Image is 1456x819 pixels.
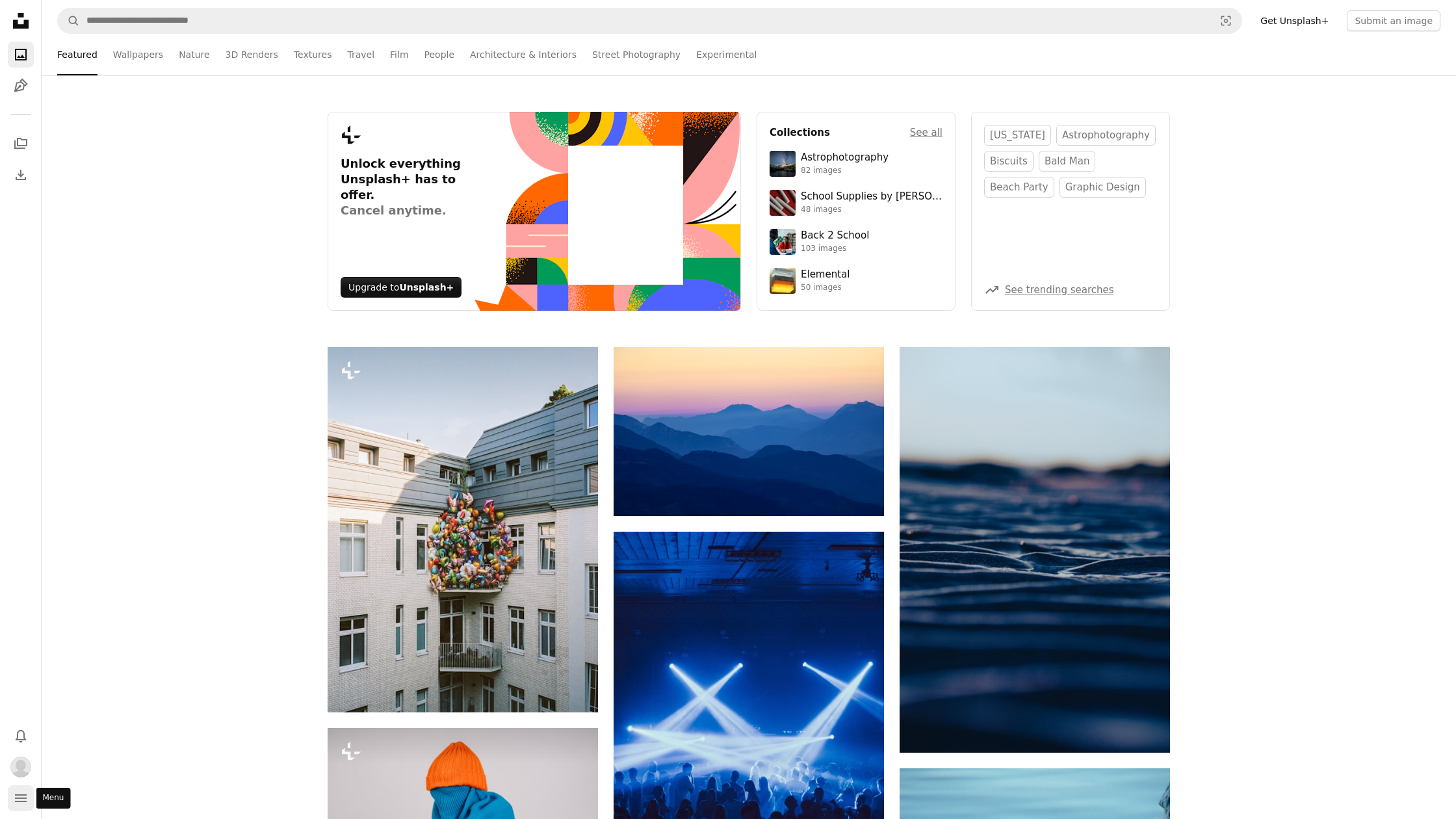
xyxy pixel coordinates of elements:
div: 50 images [801,283,850,293]
div: Back 2 School [801,229,869,242]
a: Travel [347,34,374,75]
button: Profile [8,754,34,780]
img: premium_photo-1683135218355-6d72011bf303 [770,229,796,255]
a: Elemental50 images [770,268,942,294]
a: Get Unsplash+ [1253,10,1336,31]
a: People [424,34,455,75]
a: Wallpapers [113,34,163,75]
img: premium_photo-1715107534993-67196b65cde7 [770,190,796,216]
div: Astrophotography [801,151,889,164]
a: Textures [294,34,332,75]
a: bald man [1039,151,1096,172]
form: Find visuals sitewide [57,8,1242,34]
span: Cancel anytime. [341,203,474,218]
a: beach party [984,177,1054,198]
a: 3D Renders [226,34,278,75]
img: A large cluster of colorful balloons on a building facade. [328,347,598,712]
a: Collections [8,131,34,157]
button: Submit an image [1347,10,1440,31]
img: photo-1538592487700-be96de73306f [770,151,796,177]
img: Rippled sand dunes under a twilight sky [900,347,1170,753]
a: Layered blue mountains under a pastel sky [614,425,884,437]
a: Download History [8,162,34,188]
img: Avatar of user YIBO FU [10,757,31,777]
a: See all [910,125,942,140]
a: School Supplies by [PERSON_NAME]48 images [770,190,942,216]
div: 48 images [801,205,942,215]
a: Crowd enjoying a concert with blue stage lights. [614,728,884,740]
a: Unlock everything Unsplash+ has to offer.Cancel anytime.Upgrade toUnsplash+ [328,112,741,311]
div: Elemental [801,268,850,281]
a: Architecture & Interiors [470,34,577,75]
a: Street Photography [592,34,681,75]
button: Visual search [1210,8,1241,33]
a: See trending searches [1005,284,1114,296]
a: [US_STATE] [984,125,1051,146]
a: astrophotography [1056,125,1156,146]
a: A large cluster of colorful balloons on a building facade. [328,523,598,535]
button: Notifications [8,723,34,749]
div: School Supplies by [PERSON_NAME] [801,190,942,203]
a: Astrophotography82 images [770,151,942,177]
a: Experimental [696,34,757,75]
a: Illustrations [8,73,34,99]
a: Back 2 School103 images [770,229,942,255]
img: Layered blue mountains under a pastel sky [614,347,884,516]
a: Film [390,34,408,75]
button: Menu [8,785,34,811]
div: 103 images [801,244,869,254]
a: biscuits [984,151,1033,172]
div: Upgrade to [341,277,461,298]
a: Photos [8,42,34,68]
h3: Unlock everything Unsplash+ has to offer. [341,156,474,218]
strong: Unsplash+ [399,282,454,292]
a: Home — Unsplash [8,8,34,36]
a: Nature [179,34,209,75]
button: Search Unsplash [58,8,80,33]
div: 82 images [801,166,889,176]
a: graphic design [1059,177,1146,198]
a: Rippled sand dunes under a twilight sky [900,544,1170,556]
img: premium_photo-1751985761161-8a269d884c29 [770,268,796,294]
h4: Collections [770,125,830,140]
